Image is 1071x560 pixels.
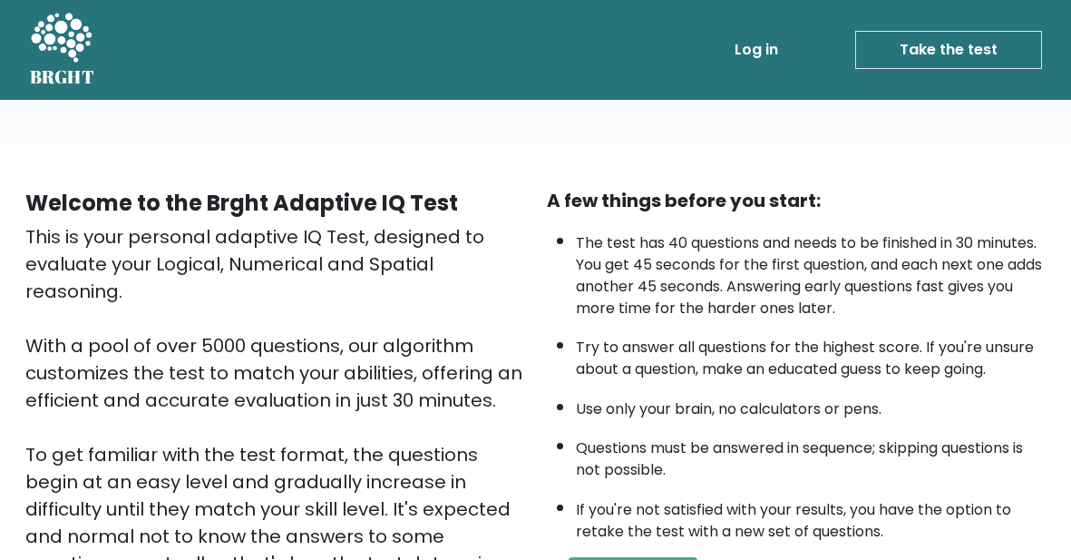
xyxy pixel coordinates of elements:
[547,187,1047,214] div: A few things before you start:
[727,32,785,68] a: Log in
[576,223,1047,319] li: The test has 40 questions and needs to be finished in 30 minutes. You get 45 seconds for the firs...
[576,389,1047,420] li: Use only your brain, no calculators or pens.
[30,66,95,88] h5: BRGHT
[576,490,1047,543] li: If you're not satisfied with your results, you have the option to retake the test with a new set ...
[576,328,1047,380] li: Try to answer all questions for the highest score. If you're unsure about a question, make an edu...
[25,188,458,218] b: Welcome to the Brght Adaptive IQ Test
[30,7,95,93] a: BRGHT
[855,31,1042,69] a: Take the test
[576,428,1047,481] li: Questions must be answered in sequence; skipping questions is not possible.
